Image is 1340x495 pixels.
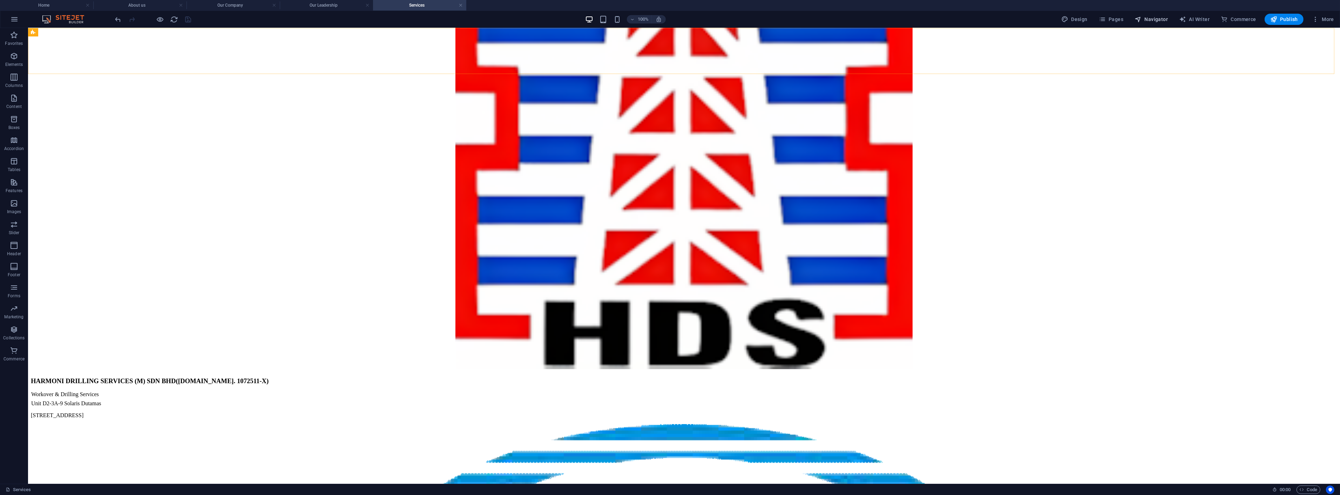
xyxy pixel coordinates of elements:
button: Navigator [1132,14,1171,25]
button: AI Writer [1176,14,1212,25]
h4: About us [93,1,187,9]
button: Click here to leave preview mode and continue editing [156,15,164,23]
button: Pages [1096,14,1126,25]
p: Header [7,251,21,257]
i: On resize automatically adjust zoom level to fit chosen device. [656,16,662,22]
span: Publish [1270,16,1298,23]
img: Editor Logo [40,15,93,23]
p: Slider [9,230,20,236]
p: Commerce [4,356,25,362]
p: Tables [8,167,20,172]
span: AI Writer [1179,16,1210,23]
span: Design [1061,16,1088,23]
h4: Our Leadership [280,1,373,9]
p: Elements [5,62,23,67]
p: Images [7,209,21,215]
span: Commerce [1221,16,1256,23]
h6: 100% [637,15,649,23]
p: Forms [8,293,20,299]
button: undo [114,15,122,23]
h6: Session time [1272,486,1291,494]
span: 00 00 [1280,486,1291,494]
button: reload [170,15,178,23]
i: Undo: Edit headline (Ctrl+Z) [114,15,122,23]
p: Content [6,104,22,109]
button: Commerce [1218,14,1259,25]
button: 100% [627,15,652,23]
span: Pages [1099,16,1123,23]
button: More [1309,14,1337,25]
button: Usercentrics [1326,486,1334,494]
button: Publish [1265,14,1304,25]
span: : [1285,487,1286,492]
i: Reload page [170,15,178,23]
p: Columns [5,83,23,88]
p: Accordion [4,146,24,151]
p: Collections [3,335,25,341]
h4: Services [373,1,466,9]
button: Code [1297,486,1320,494]
p: Favorites [5,41,23,46]
p: Boxes [8,125,20,130]
p: Features [6,188,22,194]
div: Design (Ctrl+Alt+Y) [1058,14,1090,25]
h4: Our Company [187,1,280,9]
button: Design [1058,14,1090,25]
span: More [1312,16,1334,23]
a: Click to cancel selection. Double-click to open Pages [6,486,31,494]
p: Marketing [4,314,23,320]
span: Navigator [1135,16,1168,23]
span: Code [1300,486,1317,494]
p: Footer [8,272,20,278]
